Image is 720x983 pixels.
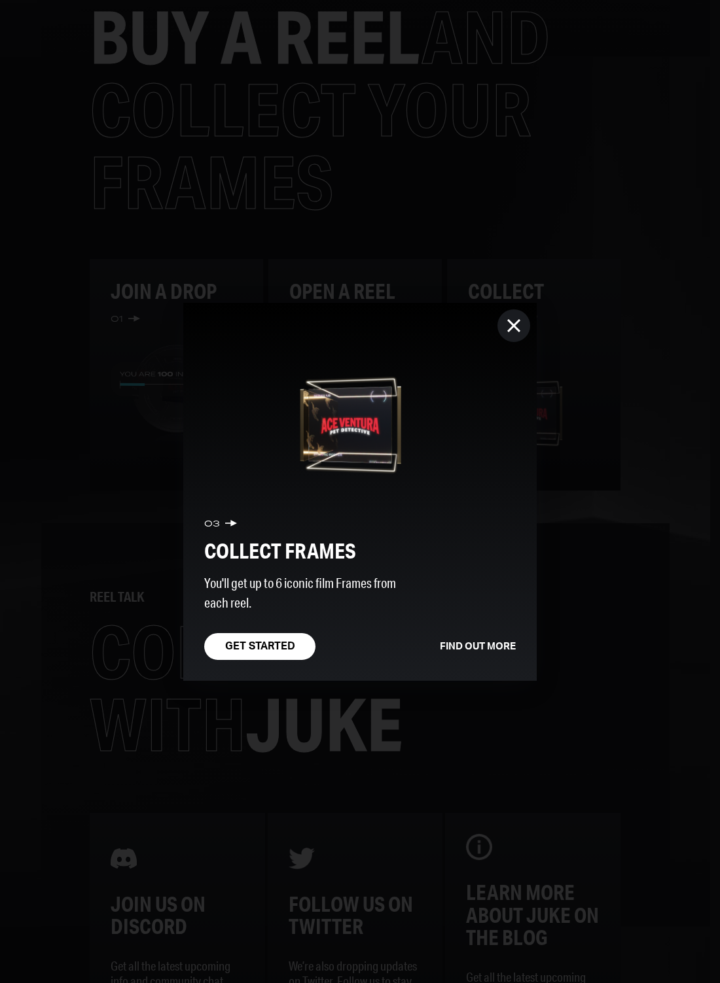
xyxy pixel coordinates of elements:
[440,642,516,651] a: FIND OUT MORE
[204,633,315,660] button: Get Started
[204,573,414,612] p: You'll get up to 6 iconic film Frames from each reel.
[204,517,220,528] p: O3
[262,343,458,506] img: flow-banner
[204,539,516,562] h4: COLLECT FRAMES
